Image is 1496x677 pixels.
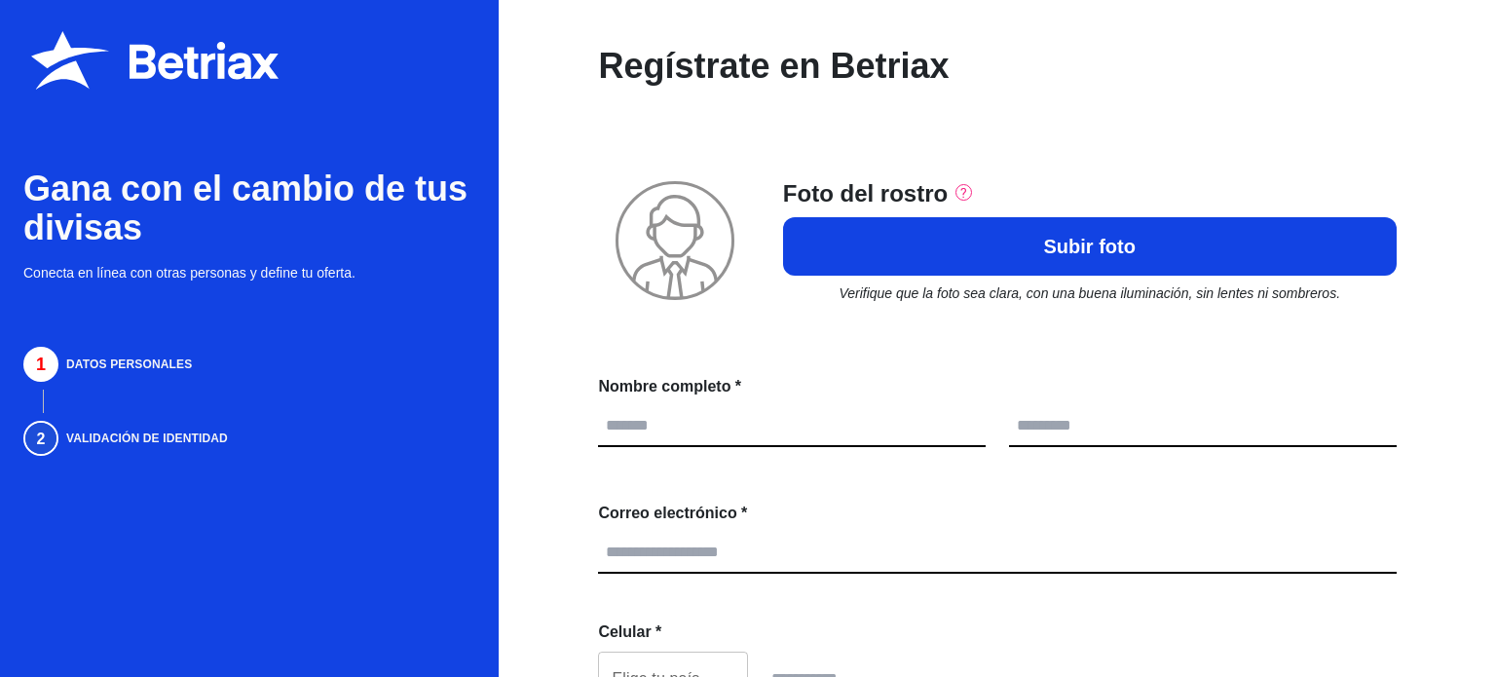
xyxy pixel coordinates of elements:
[598,375,741,398] label: Nombre completo *
[36,355,46,374] text: 1
[66,357,522,372] p: DATOS PERSONALES
[37,430,46,446] text: 2
[598,47,949,86] h2: Regístrate en Betriax
[783,283,1397,303] span: Verifique que la foto sea clara, con una buena iluminación, sin lentes ni sombreros.
[66,431,522,446] p: VALIDACIÓN DE IDENTIDAD
[783,178,948,209] p: Foto del rostro
[598,502,747,525] label: Correo electrónico *
[23,169,475,247] h3: Gana con el cambio de tus divisas
[783,217,1397,276] button: Subir foto
[23,263,475,282] span: Conecta en línea con otras personas y define tu oferta.
[598,621,661,644] label: Celular *
[1044,233,1136,260] p: Subir foto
